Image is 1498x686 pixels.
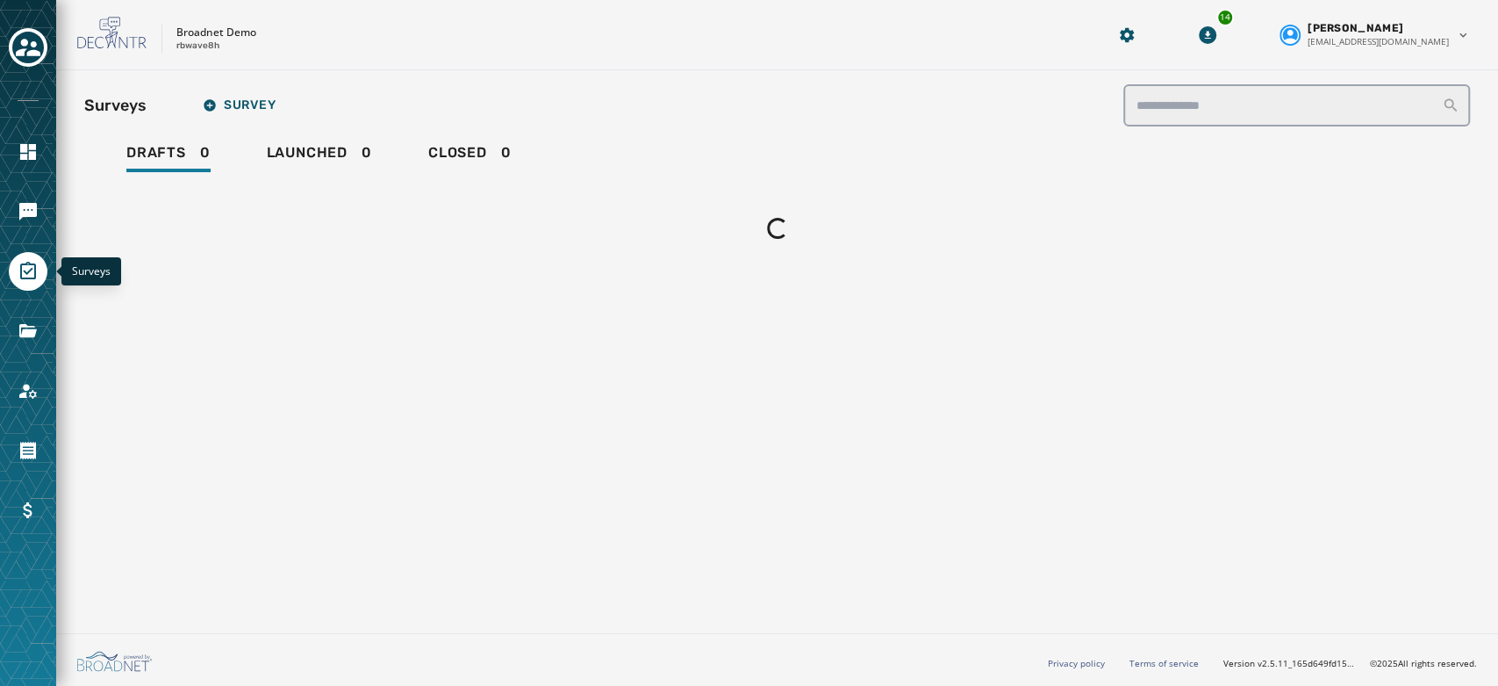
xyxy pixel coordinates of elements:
[9,252,47,291] a: Navigate to Surveys
[9,372,47,410] a: Navigate to Account
[9,133,47,171] a: Navigate to Home
[1048,657,1105,669] a: Privacy policy
[1308,21,1403,35] span: [PERSON_NAME]
[1111,19,1143,51] button: Manage global settings
[1272,14,1477,55] button: User settings
[176,25,256,40] p: Broadnet Demo
[61,257,121,285] div: Surveys
[428,144,512,172] div: 0
[428,144,487,162] span: Closed
[1192,19,1223,51] button: Download Menu
[126,144,211,172] div: 0
[126,144,186,162] span: Drafts
[176,40,219,53] p: rbwave8h
[1258,657,1356,670] span: v2.5.11_165d649fd1592c218755210ebffa1e5a55c3084e
[1216,9,1234,26] div: 14
[1129,657,1199,669] a: Terms of service
[9,491,47,530] a: Navigate to Billing
[9,312,47,350] a: Navigate to Files
[267,144,348,162] span: Launched
[267,144,372,172] div: 0
[1308,35,1449,48] span: [EMAIL_ADDRESS][DOMAIN_NAME]
[203,98,276,112] span: Survey
[9,431,47,470] a: Navigate to Orders
[9,192,47,231] a: Navigate to Messaging
[1223,657,1356,670] span: Version
[1370,657,1477,669] span: © 2025 All rights reserved.
[9,28,47,67] button: Toggle account select drawer
[84,93,147,118] h2: Surveys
